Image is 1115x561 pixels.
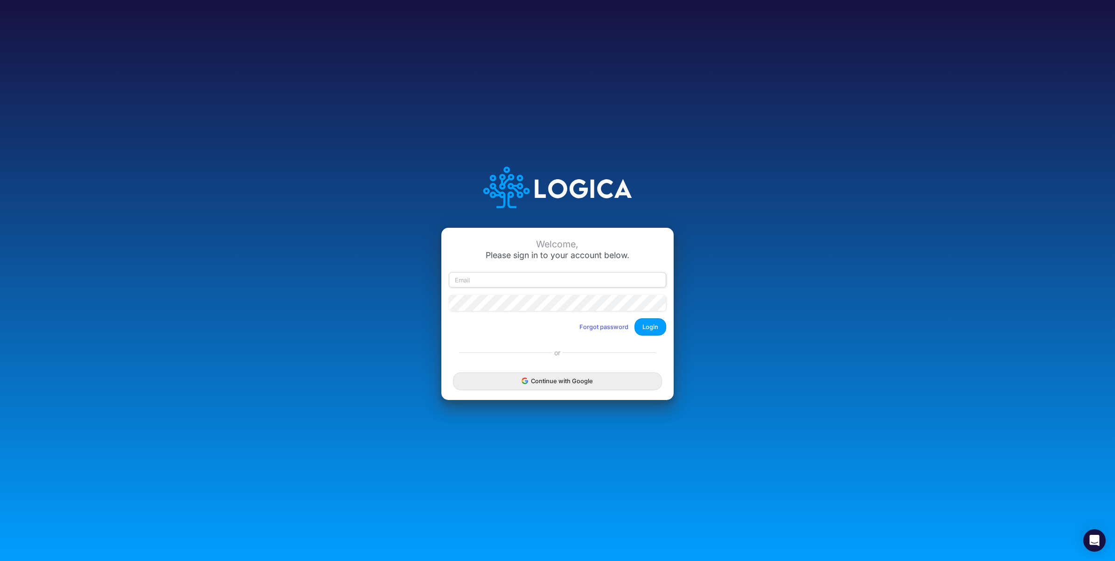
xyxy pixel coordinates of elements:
button: Login [634,318,666,336]
input: Email [449,272,666,288]
span: Please sign in to your account below. [486,250,629,260]
button: Continue with Google [453,372,662,390]
button: Forgot password [573,319,634,335]
div: Open Intercom Messenger [1083,529,1106,552]
div: Welcome, [449,239,666,250]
